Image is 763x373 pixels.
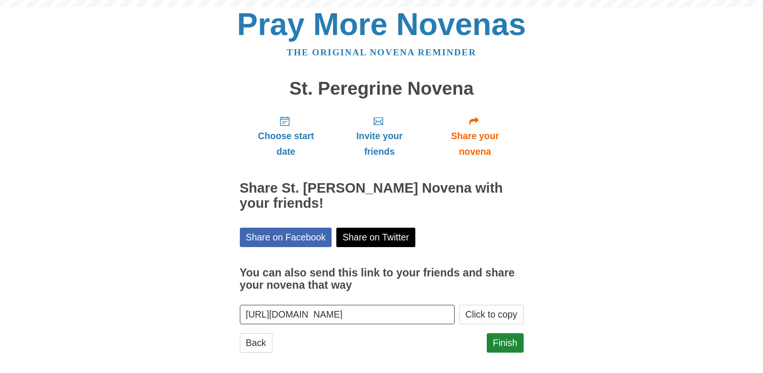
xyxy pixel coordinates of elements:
a: Invite your friends [332,108,426,164]
span: Choose start date [249,128,323,160]
span: Invite your friends [342,128,417,160]
h2: Share St. [PERSON_NAME] Novena with your friends! [240,181,524,211]
a: Finish [487,333,524,353]
a: The original novena reminder [287,47,476,57]
a: Share on Twitter [336,228,415,247]
a: Choose start date [240,108,333,164]
a: Share your novena [427,108,524,164]
a: Pray More Novenas [237,7,526,42]
a: Back [240,333,272,353]
h1: St. Peregrine Novena [240,79,524,99]
a: Share on Facebook [240,228,332,247]
button: Click to copy [459,305,524,324]
span: Share your novena [436,128,514,160]
h3: You can also send this link to your friends and share your novena that way [240,267,524,291]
